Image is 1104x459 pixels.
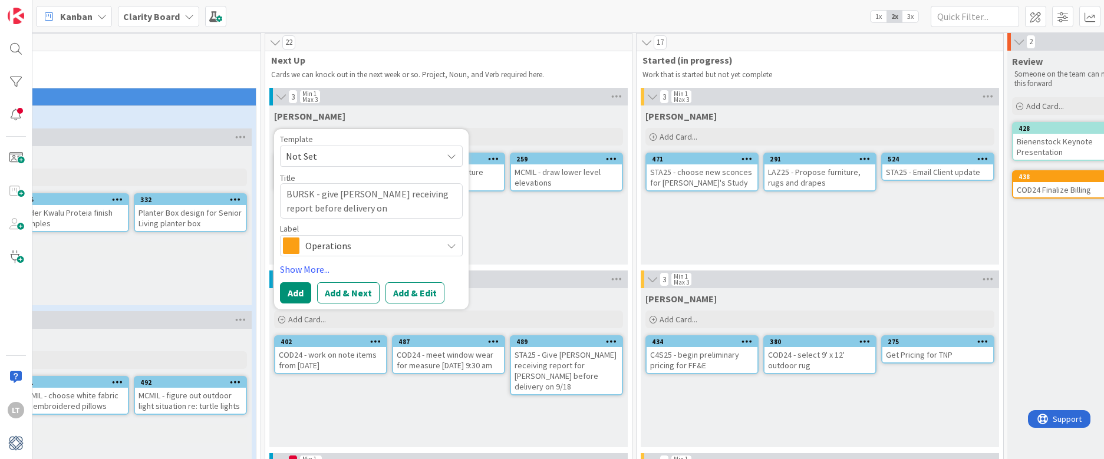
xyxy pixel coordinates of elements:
[317,282,380,303] button: Add & Next
[17,194,128,205] div: 375
[764,336,875,373] div: 380COD24 - select 9' x 12' outdoor rug
[645,335,759,374] a: 434C4S25 - begin preliminary pricing for FF&E
[770,155,875,163] div: 291
[17,377,128,414] div: 261MCMIL - choose white fabric for embroidered pillows
[140,378,246,387] div: 492
[393,336,504,347] div: 487
[288,90,298,104] span: 3
[305,237,436,254] span: Operations
[275,336,386,373] div: 402COD24 - work on note items from [DATE]
[511,347,622,394] div: STA25 - Give [PERSON_NAME] receiving report for [PERSON_NAME] before delivery on 9/18
[882,336,993,347] div: 275
[135,377,246,414] div: 492MCMIL - figure out outdoor light situation re: turtle lights
[271,70,626,80] p: Cards we can knock out in the next week or so. Project, Noun, and Verb required here.
[393,347,504,373] div: COD24 - meet window wear for measure [DATE] 9:30 am
[1026,101,1064,111] span: Add Card...
[275,347,386,373] div: COD24 - work on note items from [DATE]
[764,164,875,190] div: LAZ25 - Propose furniture, rugs and drapes
[135,388,246,414] div: MCMIL - figure out outdoor light situation re: turtle lights
[134,193,247,232] a: 332Planter Box design for Senior Living planter box
[280,135,313,143] span: Template
[60,9,93,24] span: Kanban
[275,336,386,347] div: 402
[510,335,623,395] a: 489STA25 - Give [PERSON_NAME] receiving report for [PERSON_NAME] before delivery on 9/18
[660,90,669,104] span: 3
[764,336,875,347] div: 380
[392,335,505,374] a: 487COD24 - meet window wear for measure [DATE] 9:30 am
[280,183,463,219] textarea: BURSK - give [PERSON_NAME] receiving report before delivery on
[274,110,345,122] span: Gina
[763,335,876,374] a: 380COD24 - select 9' x 12' outdoor rug
[385,282,444,303] button: Add & Edit
[16,193,129,232] a: 375Order Kwalu Proteia finish samples
[888,155,993,163] div: 524
[674,97,689,103] div: Max 3
[652,155,757,163] div: 471
[645,293,717,305] span: Lisa T.
[660,314,697,325] span: Add Card...
[17,388,128,414] div: MCMIL - choose white fabric for embroidered pillows
[393,336,504,373] div: 487COD24 - meet window wear for measure [DATE] 9:30 am
[882,347,993,362] div: Get Pricing for TNP
[17,377,128,388] div: 261
[274,335,387,374] a: 402COD24 - work on note items from [DATE]
[642,54,988,66] span: Started (in progress)
[660,272,669,286] span: 3
[302,91,317,97] div: Min 1
[511,164,622,190] div: MCMIL - draw lower level elevations
[280,173,295,183] label: Title
[882,154,993,180] div: 524STA25 - Email Client update
[660,131,697,142] span: Add Card...
[647,336,757,373] div: 434C4S25 - begin preliminary pricing for FF&E
[511,154,622,190] div: 259MCMIL - draw lower level elevations
[16,376,129,415] a: 261MCMIL - choose white fabric for embroidered pillows
[652,338,757,346] div: 434
[140,196,246,204] div: 332
[288,314,326,325] span: Add Card...
[25,2,54,16] span: Support
[511,336,622,394] div: 489STA25 - Give [PERSON_NAME] receiving report for [PERSON_NAME] before delivery on 9/18
[882,336,993,362] div: 275Get Pricing for TNP
[134,376,247,415] a: 492MCMIL - figure out outdoor light situation re: turtle lights
[8,8,24,24] img: Visit kanbanzone.com
[135,194,246,205] div: 332
[516,155,622,163] div: 259
[881,335,994,364] a: 275Get Pricing for TNP
[674,279,689,285] div: Max 3
[647,347,757,373] div: C4S25 - begin preliminary pricing for FF&E
[22,378,128,387] div: 261
[881,153,994,181] a: 524STA25 - Email Client update
[17,194,128,231] div: 375Order Kwalu Proteia finish samples
[510,153,623,191] a: 259MCMIL - draw lower level elevations
[888,338,993,346] div: 275
[647,336,757,347] div: 434
[135,205,246,231] div: Planter Box design for Senior Living planter box
[8,402,24,418] div: LT
[22,196,128,204] div: 375
[871,11,887,22] span: 1x
[281,338,386,346] div: 402
[645,110,717,122] span: Gina
[1026,35,1036,49] span: 2
[764,154,875,164] div: 291
[647,164,757,190] div: STA25 - choose new sconces for [PERSON_NAME]'s Study
[882,154,993,164] div: 524
[286,148,433,164] span: Not Set
[271,54,617,66] span: Next Up
[642,70,997,80] p: Work that is started but not yet complete
[17,205,128,231] div: Order Kwalu Proteia finish samples
[516,338,622,346] div: 489
[398,338,504,346] div: 487
[302,97,318,103] div: Max 3
[770,338,875,346] div: 380
[123,11,180,22] b: Clarity Board
[882,164,993,180] div: STA25 - Email Client update
[1012,55,1043,67] span: Review
[764,154,875,190] div: 291LAZ25 - Propose furniture, rugs and drapes
[645,153,759,191] a: 471STA25 - choose new sconces for [PERSON_NAME]'s Study
[764,347,875,373] div: COD24 - select 9' x 12' outdoor rug
[280,282,311,303] button: Add
[887,11,902,22] span: 2x
[280,262,463,276] a: Show More...
[902,11,918,22] span: 3x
